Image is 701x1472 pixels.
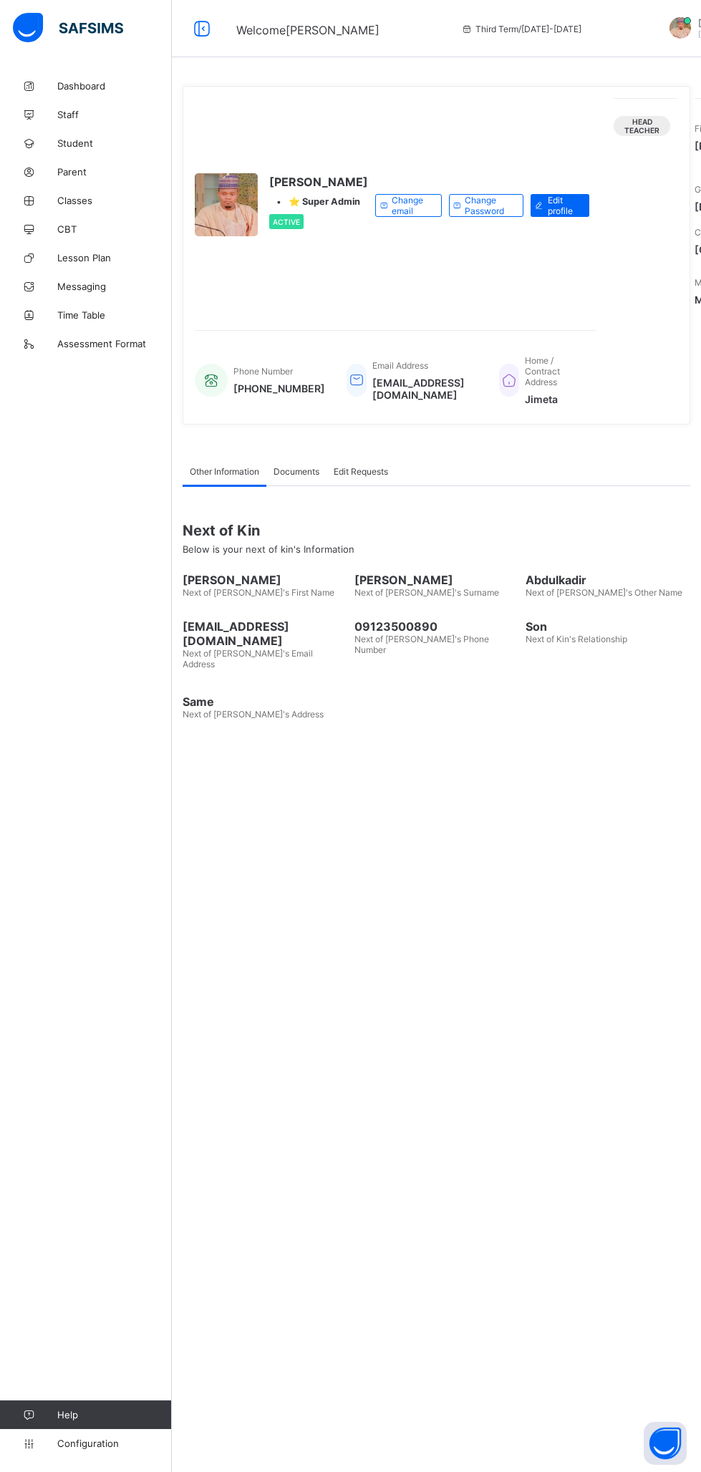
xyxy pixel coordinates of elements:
span: Help [57,1409,171,1420]
span: [PERSON_NAME] [354,573,519,587]
span: Dashboard [57,80,172,92]
span: Same [183,694,347,709]
div: • [269,196,368,207]
span: Other Information [190,466,259,477]
span: Change Password [465,195,512,216]
span: Time Table [57,309,172,321]
span: Next of [PERSON_NAME]'s Other Name [526,587,682,598]
span: Edit Requests [334,466,388,477]
span: Edit profile [548,195,579,216]
span: Home / Contract Address [525,355,560,387]
span: Next of Kin's Relationship [526,634,627,644]
span: [PHONE_NUMBER] [233,382,325,394]
span: Staff [57,109,172,120]
span: Email Address [372,360,428,371]
span: Next of [PERSON_NAME]'s Surname [354,587,499,598]
span: Below is your next of kin's Information [183,543,354,555]
span: [EMAIL_ADDRESS][DOMAIN_NAME] [183,619,347,648]
span: Abdulkadir [526,573,690,587]
span: Next of [PERSON_NAME]'s Phone Number [354,634,489,655]
span: Active [273,218,300,226]
span: Student [57,137,172,149]
span: Next of [PERSON_NAME]'s First Name [183,587,334,598]
span: Head Teacher [624,117,659,135]
span: 09123500890 [354,619,519,634]
span: Phone Number [233,366,293,377]
span: Configuration [57,1438,171,1449]
span: Next of [PERSON_NAME]'s Address [183,709,324,720]
img: safsims [13,13,123,43]
span: Son [526,619,690,634]
span: [PERSON_NAME] [269,175,368,189]
span: Documents [274,466,319,477]
span: Assessment Format [57,338,172,349]
span: Messaging [57,281,172,292]
span: CBT [57,223,172,235]
span: Next of Kin [183,522,690,539]
span: [PERSON_NAME] [183,573,347,587]
span: Lesson Plan [57,252,172,263]
span: Parent [57,166,172,178]
button: Open asap [644,1422,687,1465]
span: Classes [57,195,172,206]
span: session/term information [461,24,581,34]
span: Jimeta [525,393,582,405]
span: Welcome [PERSON_NAME] [236,23,379,37]
span: [EMAIL_ADDRESS][DOMAIN_NAME] [372,377,478,401]
span: Next of [PERSON_NAME]'s Email Address [183,648,313,669]
span: Change email [392,195,430,216]
span: ⭐ Super Admin [289,196,360,207]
